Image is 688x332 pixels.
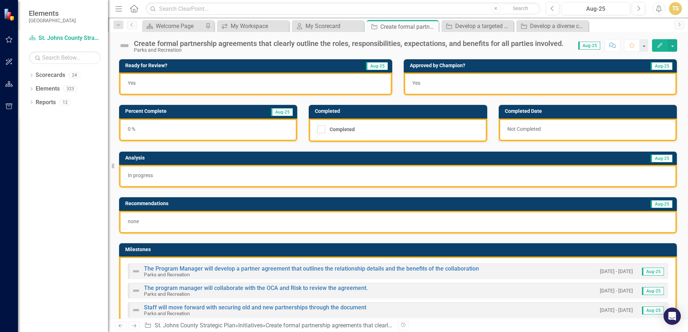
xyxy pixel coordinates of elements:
[380,22,437,31] div: Create formal partnership agreements that clearly outline the roles, responsibilities, expectatio...
[266,322,601,329] div: Create formal partnership agreements that clearly outline the roles, responsibilities, expectatio...
[294,22,362,31] a: My Scorecard
[651,200,673,208] span: Aug-25
[651,155,673,162] span: Aug-25
[271,108,293,116] span: Aug-25
[505,109,673,114] h3: Completed Date
[443,22,512,31] a: Develop a targeted outreach list to identify potential new partners that align with department's ...
[29,18,76,23] small: [GEOGRAPHIC_DATA]
[561,2,630,15] button: Aug-25
[119,119,297,141] div: 0 %
[600,268,633,275] small: [DATE] - [DATE]
[134,40,564,47] div: Create formal partnership agreements that clearly outline the roles, responsibilities, expectatio...
[530,22,587,31] div: Develop a diverse calendar of programs that cater to a wide range of interests and ages, ensuring...
[315,109,483,114] h3: Completed
[132,306,140,314] img: Not Defined
[59,99,71,105] div: 12
[134,47,564,53] div: Parks and Recreation
[144,272,190,277] small: Parks and Recreation
[36,98,56,107] a: Reports
[63,86,77,92] div: 323
[119,40,130,51] img: Not Defined
[144,310,190,316] small: Parks and Recreation
[125,63,297,68] h3: Ready for Review?
[144,285,368,291] a: The program manager will collaborate with the OCA and Risk to review the agreement.
[132,267,140,276] img: Not Defined
[144,322,393,330] div: » »
[125,155,378,161] h3: Analysis
[600,287,633,294] small: [DATE] - [DATE]
[155,322,235,329] a: St. Johns County Strategic Plan
[36,85,60,93] a: Elements
[144,22,203,31] a: Welcome Page
[146,3,540,15] input: Search ClearPoint...
[144,265,479,272] a: The Program Manager will develop a partner agreement that outlines the relationship details and t...
[4,8,16,21] img: ClearPoint Strategy
[669,2,682,15] button: TS
[125,109,234,114] h3: Percent Complete
[366,62,388,70] span: Aug-25
[564,5,628,13] div: Aug-25
[642,287,664,295] span: Aug-25
[156,22,203,31] div: Welcome Page
[219,22,287,31] a: My Workspace
[69,72,80,78] div: 24
[144,304,366,311] a: Staff will move forward with securing old and new partnerships through the document
[578,42,600,50] span: Aug-25
[642,306,664,314] span: Aug-25
[36,71,65,79] a: Scorecards
[499,119,677,141] div: Not Completed
[125,201,485,206] h3: Recommendations
[503,4,539,14] button: Search
[231,22,287,31] div: My Workspace
[125,247,673,252] h3: Milestones
[29,51,101,64] input: Search Below...
[305,22,362,31] div: My Scorecard
[455,22,512,31] div: Develop a targeted outreach list to identify potential new partners that align with department's ...
[132,286,140,295] img: Not Defined
[518,22,587,31] a: Develop a diverse calendar of programs that cater to a wide range of interests and ages, ensuring...
[128,218,668,225] p: none
[651,62,673,70] span: Aug-25
[29,34,101,42] a: St. Johns County Strategic Plan
[128,80,136,86] span: Yes
[128,172,668,179] p: In progress
[238,322,263,329] a: Initiatives
[144,291,190,297] small: Parks and Recreation
[664,308,681,325] div: Open Intercom Messenger
[412,80,420,86] span: Yes
[642,268,664,276] span: Aug-25
[513,5,528,11] span: Search
[29,9,76,18] span: Elements
[600,307,633,314] small: [DATE] - [DATE]
[410,63,597,68] h3: Approved by Champion?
